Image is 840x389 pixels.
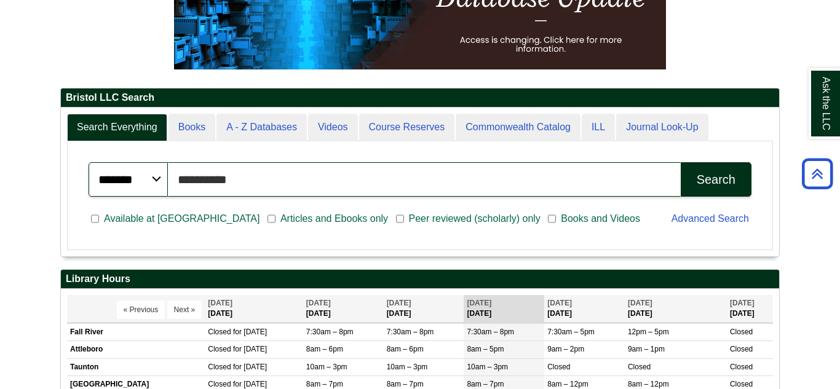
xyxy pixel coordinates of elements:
th: [DATE] [464,295,544,323]
a: Back to Top [798,165,837,182]
th: [DATE] [727,295,773,323]
a: Journal Look-Up [616,114,708,141]
span: Closed [208,363,231,371]
input: Articles and Ebooks only [267,213,275,224]
span: [DATE] [730,299,755,307]
span: 9am – 1pm [628,345,665,353]
span: 7:30am – 8pm [306,328,354,336]
a: Advanced Search [672,213,749,224]
span: Closed [730,380,753,388]
span: 8am – 7pm [306,380,343,388]
a: Commonwealth Catalog [456,114,580,141]
th: [DATE] [303,295,384,323]
a: Books [168,114,215,141]
td: Taunton [67,358,205,375]
span: 10am – 3pm [387,363,428,371]
span: 8am – 6pm [306,345,343,353]
th: [DATE] [205,295,303,323]
span: [DATE] [387,299,411,307]
span: 10am – 3pm [306,363,347,371]
input: Books and Videos [548,213,556,224]
span: 8am – 7pm [387,380,424,388]
span: 12pm – 5pm [628,328,669,336]
th: [DATE] [384,295,464,323]
span: 7:30am – 8pm [387,328,434,336]
th: [DATE] [625,295,727,323]
span: [DATE] [306,299,331,307]
span: Closed [730,345,753,353]
span: Closed [547,363,570,371]
span: 8am – 5pm [467,345,504,353]
span: 8am – 7pm [467,380,504,388]
span: for [DATE] [233,380,267,388]
button: « Previous [117,301,165,319]
a: Course Reserves [359,114,455,141]
td: Fall River [67,324,205,341]
button: Search [681,162,751,197]
td: Attleboro [67,341,205,358]
span: Peer reviewed (scholarly) only [404,211,545,226]
span: Closed [208,380,231,388]
span: [DATE] [467,299,491,307]
div: Search [697,173,735,187]
span: 9am – 2pm [547,345,584,353]
span: [DATE] [628,299,652,307]
a: Search Everything [67,114,167,141]
h2: Bristol LLC Search [61,88,779,108]
input: Peer reviewed (scholarly) only [396,213,404,224]
a: A - Z Databases [216,114,307,141]
input: Available at [GEOGRAPHIC_DATA] [91,213,99,224]
h2: Library Hours [61,270,779,289]
span: Closed [730,328,753,336]
span: Articles and Ebooks only [275,211,393,226]
span: for [DATE] [233,363,267,371]
span: Books and Videos [556,211,645,226]
span: 8am – 6pm [387,345,424,353]
span: [DATE] [547,299,572,307]
span: Closed [208,345,231,353]
span: Available at [GEOGRAPHIC_DATA] [99,211,264,226]
span: Closed [628,363,651,371]
span: 7:30am – 5pm [547,328,595,336]
a: Videos [308,114,358,141]
th: [DATE] [544,295,625,323]
span: 8am – 12pm [628,380,669,388]
span: for [DATE] [233,328,267,336]
a: ILL [582,114,615,141]
span: 8am – 12pm [547,380,588,388]
button: Next » [167,301,202,319]
span: for [DATE] [233,345,267,353]
span: 10am – 3pm [467,363,508,371]
span: Closed [208,328,231,336]
span: 7:30am – 8pm [467,328,514,336]
span: Closed [730,363,753,371]
span: [DATE] [208,299,232,307]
